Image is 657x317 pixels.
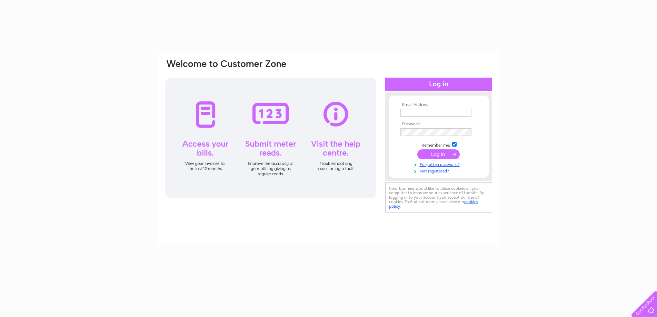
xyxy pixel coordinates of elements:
[389,199,478,209] a: cookies policy
[399,102,479,107] th: Email Address:
[400,161,479,167] a: Forgotten password?
[399,122,479,127] th: Password:
[385,182,492,212] div: Clear Business would like to place cookies on your computer to improve your experience of the sit...
[399,141,479,148] td: Remember me?
[400,167,479,174] a: Not registered?
[417,149,460,159] input: Submit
